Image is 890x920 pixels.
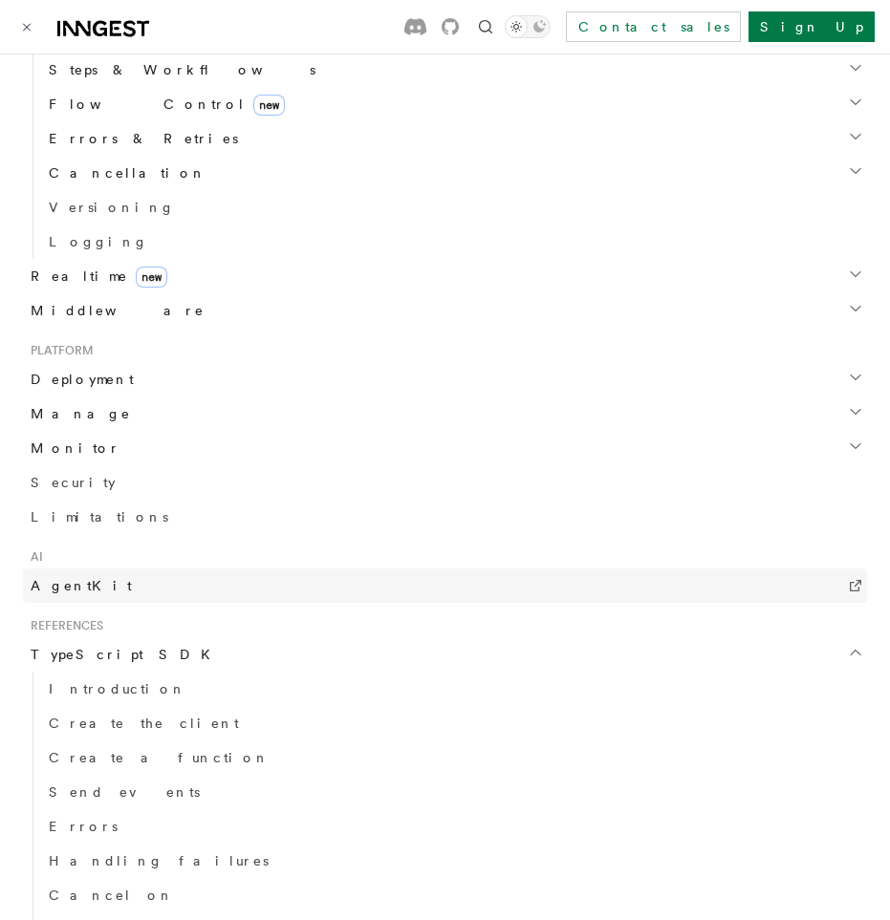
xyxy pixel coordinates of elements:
a: Cancel on [41,878,867,912]
span: Create the client [49,716,239,731]
a: Versioning [41,190,867,225]
span: Errors & Retries [41,129,238,148]
span: Cancel on [49,888,174,903]
button: Realtimenew [23,259,867,293]
a: AgentKit [23,568,867,603]
span: Steps & Workflows [41,60,315,79]
a: Create a function [41,740,867,775]
button: Monitor [23,431,867,465]
span: AI [23,549,43,565]
span: Monitor [23,439,120,458]
span: Versioning [49,200,175,215]
a: Security [23,465,867,500]
a: Send events [41,775,867,809]
span: Flow Control [41,95,285,114]
button: Errors & Retries [41,121,867,156]
button: Flow Controlnew [41,87,867,121]
span: Introduction [49,681,186,696]
a: Logging [41,225,867,259]
button: Toggle dark mode [505,15,551,38]
span: TypeScript SDK [23,645,222,664]
button: Manage [23,396,867,431]
div: Inngest Functions [23,18,867,259]
a: Handling failures [41,844,867,878]
span: Create a function [49,750,270,765]
span: Cancellation [41,163,206,182]
button: Deployment [23,362,867,396]
a: Introduction [41,672,867,706]
a: Create the client [41,706,867,740]
span: new [253,95,285,116]
button: TypeScript SDK [23,637,867,672]
span: Middleware [23,301,205,320]
span: Security [31,475,116,490]
span: Handling failures [49,853,269,868]
button: Find something... [474,15,497,38]
a: Contact sales [566,11,741,42]
span: References [23,618,103,633]
span: Logging [49,234,148,249]
a: Limitations [23,500,867,534]
span: Platform [23,343,94,358]
span: AgentKit [31,578,132,593]
span: Realtime [23,267,167,286]
span: Deployment [23,370,134,389]
a: Sign Up [749,11,875,42]
button: Toggle navigation [15,15,38,38]
span: Manage [23,404,131,423]
span: new [136,267,167,288]
span: Limitations [31,509,168,524]
span: Errors [49,819,118,834]
button: Cancellation [41,156,867,190]
button: Middleware [23,293,867,328]
span: Send events [49,784,200,800]
a: Errors [41,809,867,844]
button: Steps & Workflows [41,53,867,87]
